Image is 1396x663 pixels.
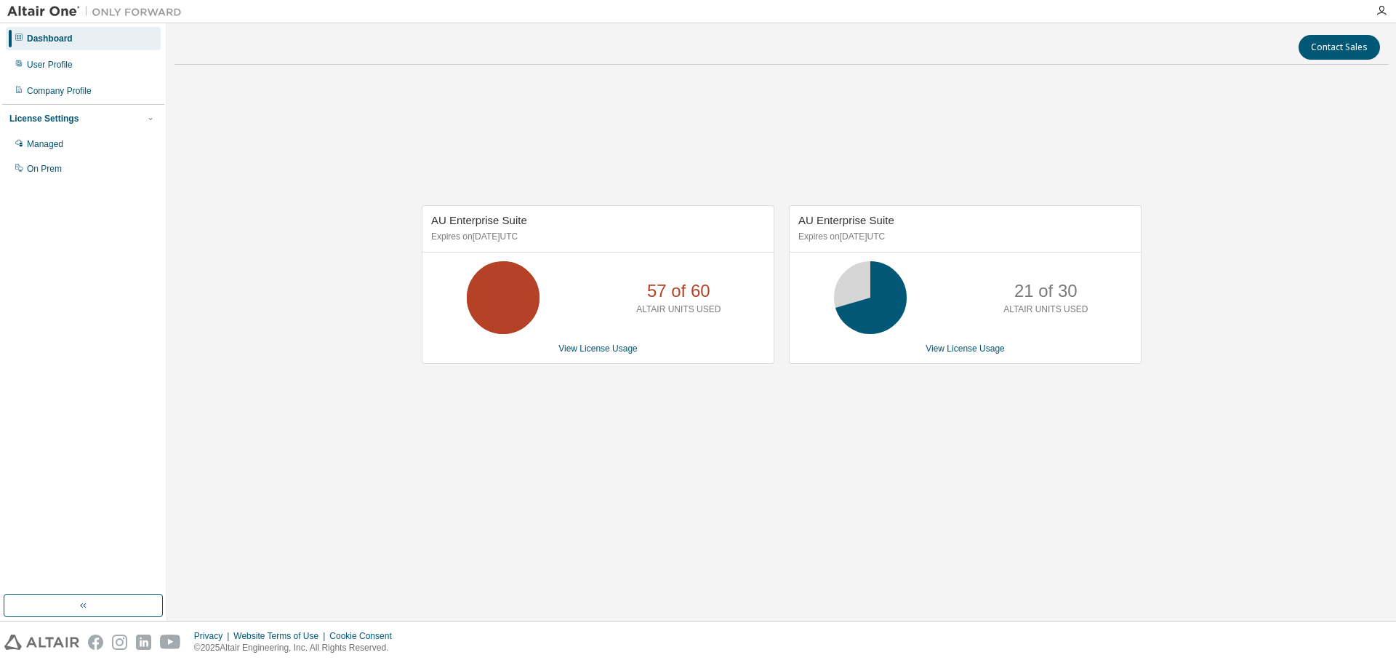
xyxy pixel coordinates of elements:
div: Managed [27,138,63,150]
div: On Prem [27,163,62,175]
div: Company Profile [27,85,92,97]
img: Altair One [7,4,189,19]
img: altair_logo.svg [4,635,79,650]
div: License Settings [9,113,79,124]
div: User Profile [27,59,73,71]
p: ALTAIR UNITS USED [1003,303,1088,316]
img: youtube.svg [160,635,181,650]
a: View License Usage [558,344,638,354]
button: Contact Sales [1299,35,1380,60]
div: Cookie Consent [329,630,400,642]
a: View License Usage [926,344,1005,354]
img: instagram.svg [112,635,127,650]
p: ALTAIR UNITS USED [636,303,721,316]
p: Expires on [DATE] UTC [431,231,761,243]
img: linkedin.svg [136,635,151,650]
div: Privacy [194,630,233,642]
img: facebook.svg [88,635,103,650]
div: Dashboard [27,33,73,44]
span: AU Enterprise Suite [798,214,894,226]
div: Website Terms of Use [233,630,329,642]
p: © 2025 Altair Engineering, Inc. All Rights Reserved. [194,642,401,654]
p: Expires on [DATE] UTC [798,231,1128,243]
p: 57 of 60 [647,279,710,303]
span: AU Enterprise Suite [431,214,527,226]
p: 21 of 30 [1014,279,1078,303]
